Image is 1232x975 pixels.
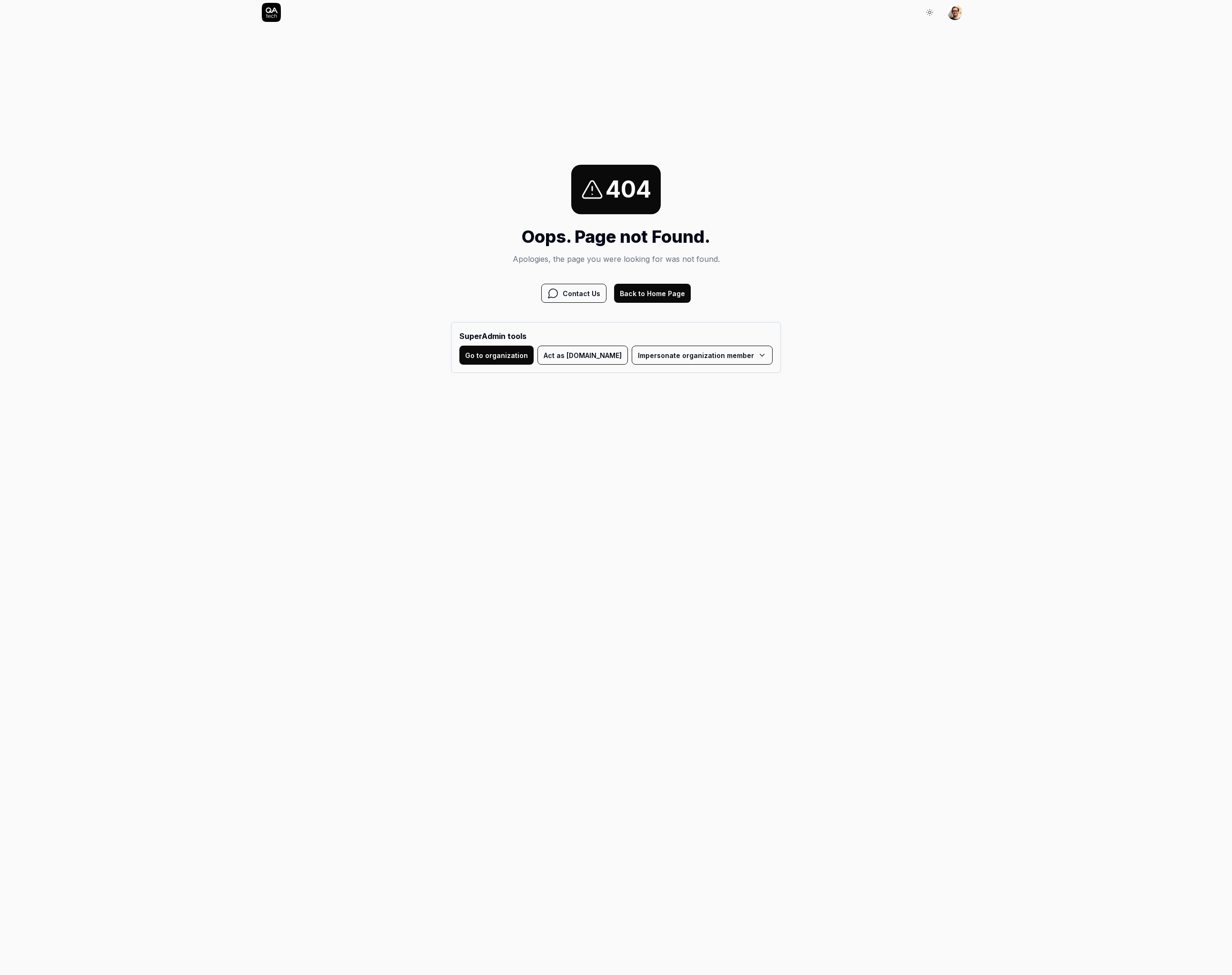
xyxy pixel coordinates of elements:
img: 704fe57e-bae9-4a0d-8bcb-c4203d9f0bb2.jpeg [947,5,963,20]
b: SuperAdmin tools [459,330,773,342]
p: Apologies, the page you were looking for was not found. [451,253,781,265]
span: 404 [606,172,651,207]
button: Back to Home Page [614,284,691,303]
button: Go to organization [459,346,534,365]
button: Act as [DOMAIN_NAME] [537,346,628,365]
button: Contact Us [541,284,606,303]
h1: Oops. Page not Found. [451,224,781,249]
button: Impersonate organization member [632,346,773,365]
